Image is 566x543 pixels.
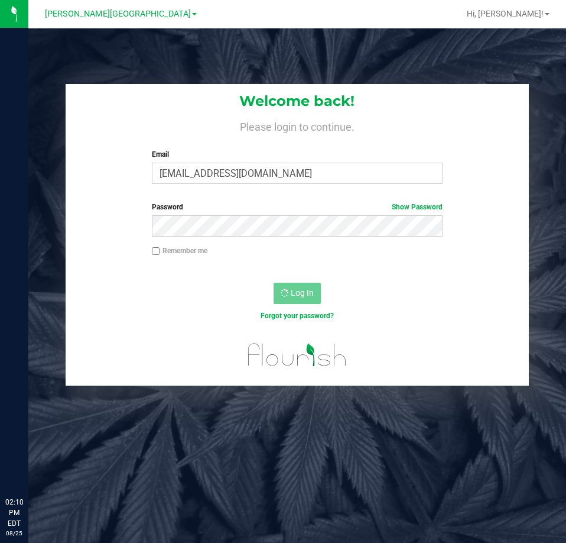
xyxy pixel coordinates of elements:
input: Remember me [152,247,160,256]
p: 02:10 PM EDT [5,497,23,529]
span: Log In [291,288,314,298]
span: Password [152,203,183,211]
p: 08/25 [5,529,23,538]
button: Log In [274,283,321,304]
h4: Please login to continue. [66,118,528,132]
a: Forgot your password? [261,312,334,320]
label: Remember me [152,245,207,256]
h1: Welcome back! [66,93,528,109]
span: [PERSON_NAME][GEOGRAPHIC_DATA] [45,9,191,19]
span: Hi, [PERSON_NAME]! [467,9,544,18]
a: Show Password [392,203,443,211]
label: Email [152,149,443,160]
img: flourish_logo.svg [239,334,355,376]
